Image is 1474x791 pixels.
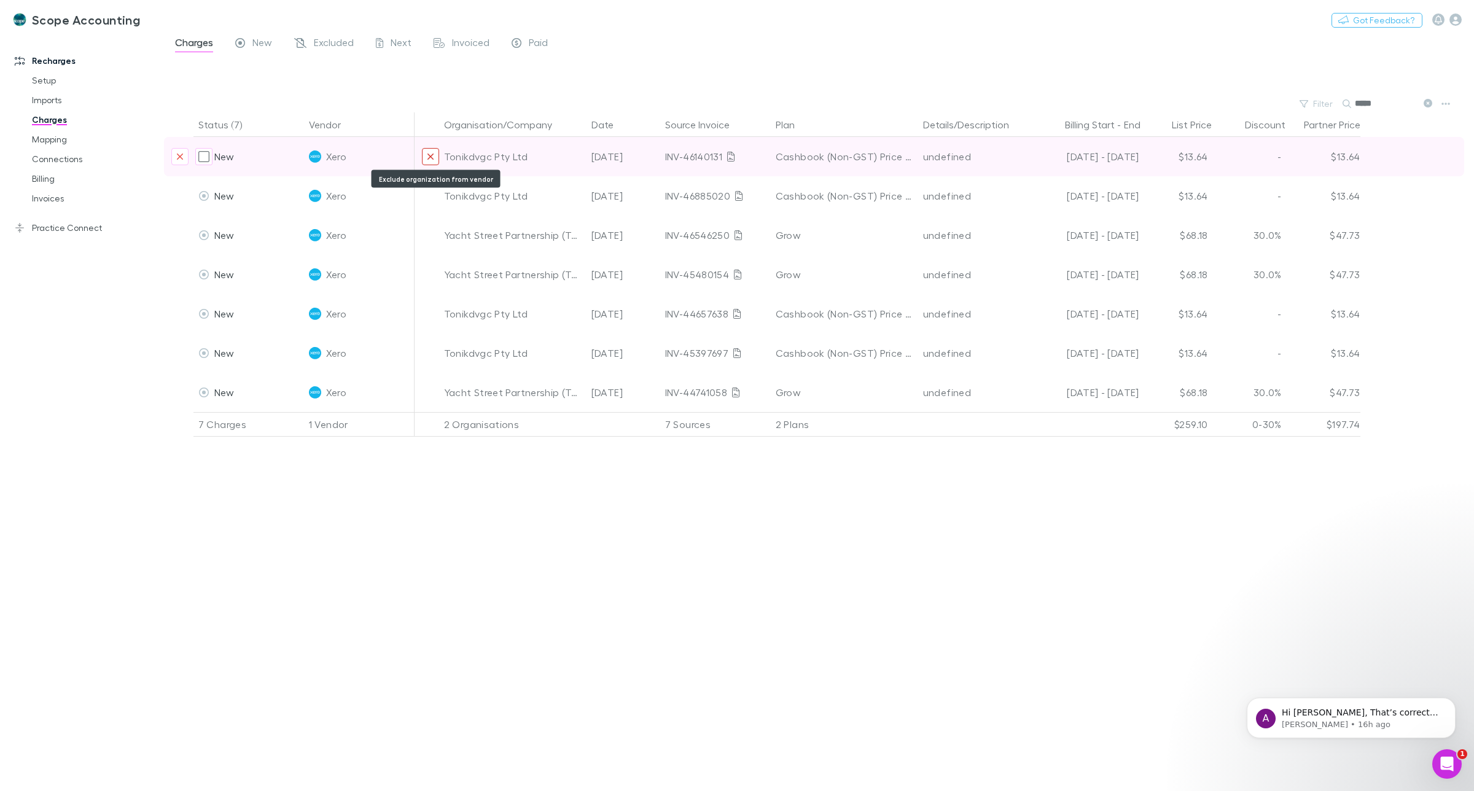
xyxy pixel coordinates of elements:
[214,150,235,162] span: New
[1213,176,1287,216] div: -
[309,150,321,163] img: Xero's Logo
[309,386,321,399] img: Xero's Logo
[776,216,913,255] div: Grow
[591,112,628,137] button: Date
[1139,294,1213,333] div: $13.64
[529,36,548,52] span: Paid
[665,176,766,216] div: INV-46885020
[20,169,173,189] a: Billing
[1457,749,1467,759] span: 1
[20,149,173,169] a: Connections
[214,308,235,319] span: New
[1034,176,1139,216] div: [DATE] - [DATE]
[309,268,321,281] img: Xero's Logo
[326,255,346,294] span: Xero
[171,148,189,165] button: Exclude charge
[923,112,1024,137] button: Details/Description
[1065,112,1115,137] button: Billing Start
[1287,216,1360,255] div: $47.73
[587,373,660,412] div: [DATE]
[1139,373,1213,412] div: $68.18
[422,148,439,165] button: Exclude organization from vendor
[587,176,660,216] div: [DATE]
[776,294,913,333] div: Cashbook (Non-GST) Price Plan
[1034,137,1139,176] div: [DATE] - [DATE]
[326,137,346,176] span: Xero
[2,51,173,71] a: Recharges
[326,294,346,333] span: Xero
[2,218,173,238] a: Practice Connect
[665,294,766,333] div: INV-44657638
[20,110,173,130] a: Charges
[1213,255,1287,294] div: 30.0%
[1139,176,1213,216] div: $13.64
[326,216,346,255] span: Xero
[214,229,235,241] span: New
[1139,216,1213,255] div: $68.18
[252,36,272,52] span: New
[1213,333,1287,373] div: -
[587,216,660,255] div: [DATE]
[665,255,766,294] div: INV-45480154
[53,36,210,95] span: Hi [PERSON_NAME], That’s correct - only the invoices that were sent earlier than their scheduled ...
[214,268,235,280] span: New
[1287,255,1360,294] div: $47.73
[20,71,173,90] a: Setup
[5,5,147,34] a: Scope Accounting
[1213,216,1287,255] div: 30.0%
[32,12,140,27] h3: Scope Accounting
[1432,749,1462,779] iframe: Intercom live chat
[20,189,173,208] a: Invoices
[1034,373,1139,412] div: [DATE] - [DATE]
[314,36,354,52] span: Excluded
[1287,333,1360,373] div: $13.64
[439,412,587,437] div: 2 Organisations
[776,176,913,216] div: Cashbook (Non-GST) Price Plan
[1034,216,1139,255] div: [DATE] - [DATE]
[665,137,766,176] div: INV-46140131
[444,176,582,216] div: Tonikdvgc Pty Ltd
[776,373,913,412] div: Grow
[776,255,913,294] div: Grow
[776,112,809,137] button: Plan
[776,333,913,373] div: Cashbook (Non-GST) Price Plan
[923,176,1024,216] div: undefined
[1139,412,1213,437] div: $259.10
[587,255,660,294] div: [DATE]
[1287,294,1360,333] div: $13.64
[1304,112,1375,137] button: Partner Price
[1213,412,1287,437] div: 0-30%
[452,36,489,52] span: Invoiced
[587,333,660,373] div: [DATE]
[1213,137,1287,176] div: -
[444,137,582,176] div: Tonikdvgc Pty Ltd
[1287,176,1360,216] div: $13.64
[214,190,235,201] span: New
[1287,412,1360,437] div: $197.74
[1034,255,1139,294] div: [DATE] - [DATE]
[665,112,744,137] button: Source Invoice
[1034,333,1139,373] div: [DATE] - [DATE]
[193,412,304,437] div: 7 Charges
[444,112,567,137] button: Organisation/Company
[309,112,356,137] button: Vendor
[923,373,1024,412] div: undefined
[444,333,582,373] div: Tonikdvgc Pty Ltd
[1213,373,1287,412] div: 30.0%
[923,255,1024,294] div: undefined
[20,90,173,110] a: Imports
[444,373,582,412] div: Yacht Street Partnership (TonikDV Skopje & Capari)
[309,229,321,241] img: Xero's Logo
[587,294,660,333] div: [DATE]
[665,216,766,255] div: INV-46546250
[309,190,321,202] img: Xero's Logo
[444,255,582,294] div: Yacht Street Partnership (TonikDV Skopje & Capari)
[1124,112,1141,137] button: End
[304,412,415,437] div: 1 Vendor
[1332,13,1422,28] button: Got Feedback?
[326,176,346,216] span: Xero
[326,373,346,412] span: Xero
[923,216,1024,255] div: undefined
